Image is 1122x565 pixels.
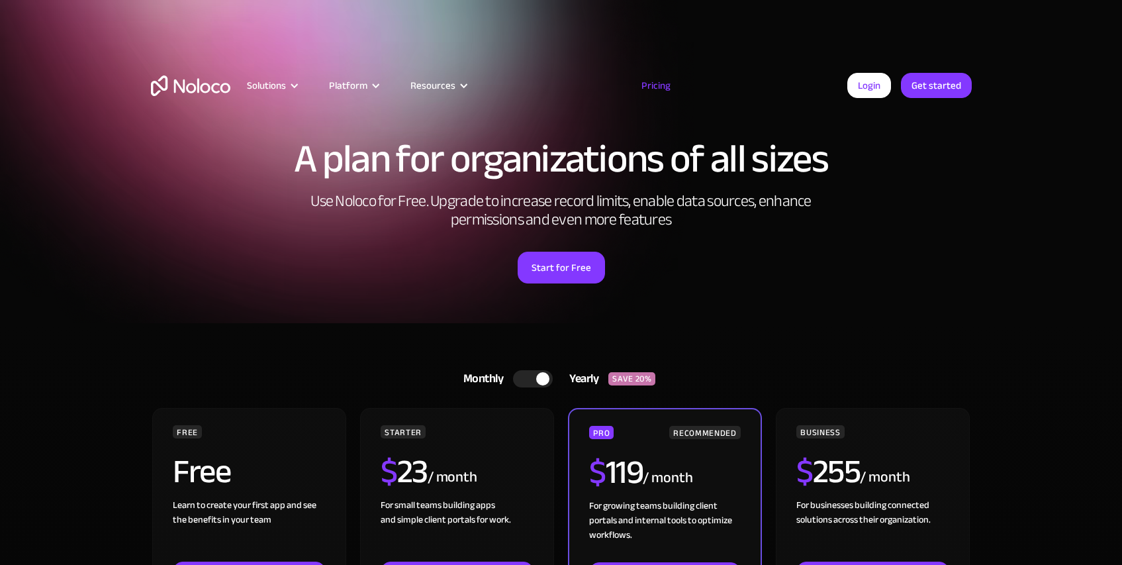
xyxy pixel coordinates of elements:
[553,369,608,389] div: Yearly
[312,77,394,94] div: Platform
[428,467,477,488] div: / month
[297,192,826,229] h2: Use Noloco for Free. Upgrade to increase record limits, enable data sources, enhance permissions ...
[860,467,910,488] div: / month
[381,455,428,488] h2: 23
[151,139,972,179] h1: A plan for organizations of all sizes
[381,498,533,562] div: For small teams building apps and simple client portals for work. ‍
[173,425,202,438] div: FREE
[589,499,740,562] div: For growing teams building client portals and internal tools to optimize workflows.
[669,426,740,439] div: RECOMMENDED
[518,252,605,283] a: Start for Free
[247,77,286,94] div: Solutions
[394,77,482,94] div: Resources
[173,498,325,562] div: Learn to create your first app and see the benefits in your team ‍
[643,468,692,489] div: / month
[608,372,655,385] div: SAVE 20%
[625,77,687,94] a: Pricing
[796,498,949,562] div: For businesses building connected solutions across their organization. ‍
[381,425,425,438] div: STARTER
[796,455,860,488] h2: 255
[589,426,614,439] div: PRO
[796,440,813,503] span: $
[151,76,230,96] a: home
[329,77,367,94] div: Platform
[901,73,972,98] a: Get started
[589,441,606,503] span: $
[173,455,230,488] h2: Free
[589,456,643,489] h2: 119
[447,369,514,389] div: Monthly
[381,440,397,503] span: $
[847,73,891,98] a: Login
[230,77,312,94] div: Solutions
[410,77,455,94] div: Resources
[796,425,844,438] div: BUSINESS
